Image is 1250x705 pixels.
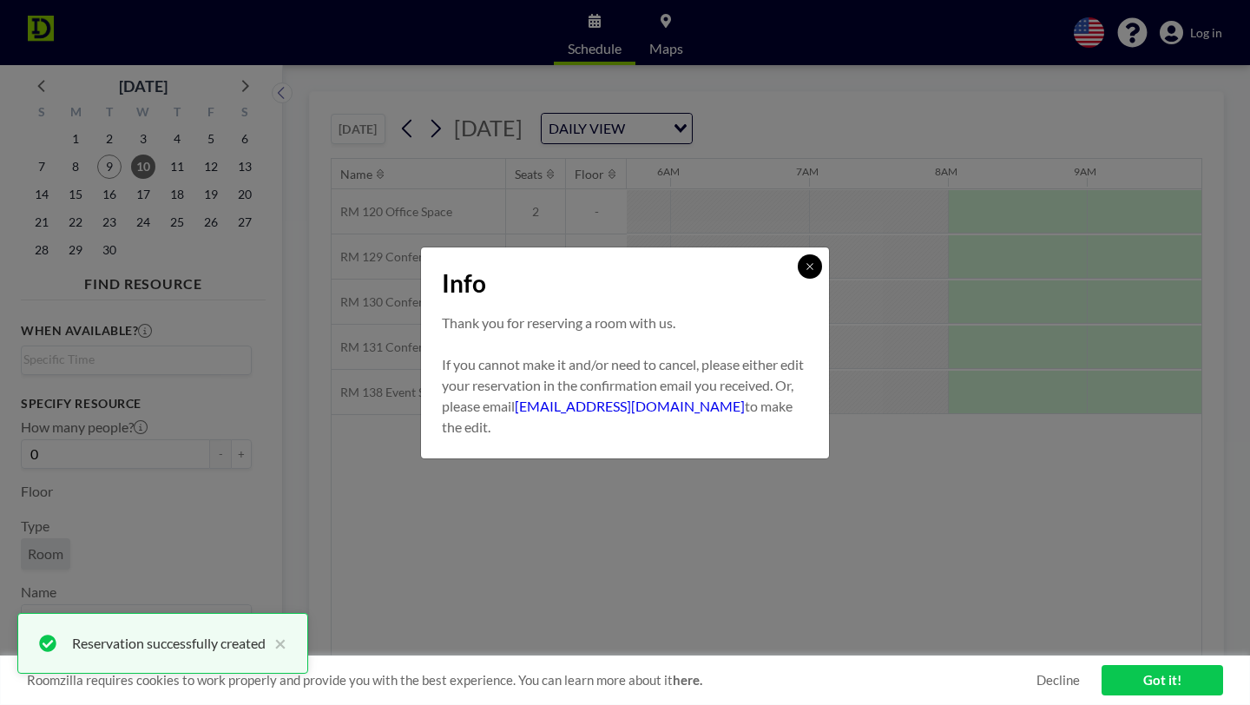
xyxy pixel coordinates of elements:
[515,398,745,414] a: [EMAIL_ADDRESS][DOMAIN_NAME]
[266,633,286,654] button: close
[1036,672,1080,689] a: Decline
[673,672,702,688] a: here.
[72,633,266,654] div: Reservation successfully created
[1102,665,1223,695] a: Got it!
[27,672,1036,689] span: Roomzilla requires cookies to work properly and provide you with the best experience. You can lea...
[442,313,808,333] p: Thank you for reserving a room with us.
[442,354,808,438] p: If you cannot make it and/or need to cancel, please either edit your reservation in the confirmat...
[442,268,486,299] span: Info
